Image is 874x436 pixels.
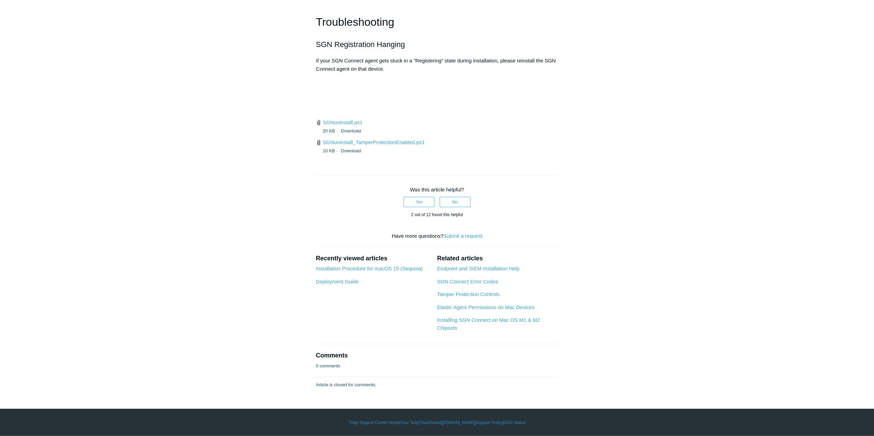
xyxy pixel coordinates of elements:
h1: Troubleshooting [316,13,558,31]
span: If your SGN Connect agent gets stuck in a "Registering" state during installation, please reinsta... [316,58,556,72]
a: Download [341,148,361,153]
h2: SGN Registration Hanging [316,38,558,50]
a: Endpoint and SIEM Installation Help [437,266,519,271]
button: This article was helpful [404,197,434,207]
a: [DOMAIN_NAME] [442,420,475,426]
a: SGN Connect Error Codes [437,279,498,284]
h2: Recently viewed articles [316,254,430,263]
h2: Related articles [437,254,558,263]
a: Your Todyl Dashboard [400,420,441,426]
a: Submit a request [443,233,482,239]
span: 2 out of 12 found this helpful [411,212,463,217]
a: Installing SGN Connect on Mac OS M1 & M2 Chipsets [437,317,540,331]
a: SGNuninstall.ps1 [323,119,363,125]
a: Deployment Guide [316,279,359,284]
div: | | | | [238,420,636,426]
a: Installation Procedure for macOS 15 (Sequoia) [316,266,423,271]
p: Article is closed for comments. [316,381,376,388]
h2: Comments [316,351,558,360]
span: 10 KB [323,148,340,153]
a: Elastic Agent Permissions on Mac Devices [437,304,534,310]
a: Todyl Support Center Home [349,420,399,426]
a: SGNuninstall_TamperProtectionEnabled.ps1 [323,139,425,145]
a: Support Policy [476,420,502,426]
button: This article was not helpful [440,197,470,207]
div: Have more questions? [316,232,558,240]
span: Was this article helpful? [410,187,464,192]
a: Download [341,128,361,133]
a: Tamper Protection Controls [437,291,499,297]
p: 0 comments [316,363,340,369]
a: SGN Status [504,420,525,426]
span: 20 KB [323,128,340,133]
